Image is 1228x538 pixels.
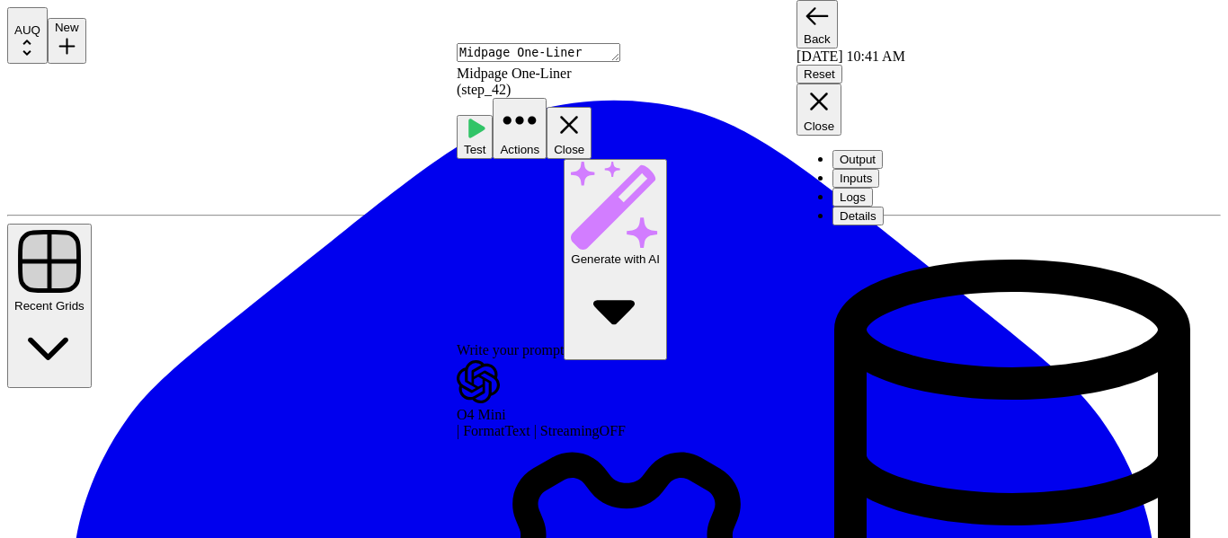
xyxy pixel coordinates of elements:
div: [DATE] 10:41 AM [796,49,1228,65]
button: Actions [493,98,547,159]
button: New [92,19,130,65]
span: Reset [804,67,835,81]
button: Reset [796,65,842,84]
span: Generate with AI [571,252,660,266]
button: Workspace: AUQ [7,7,92,65]
button: Generate with AI [564,159,667,360]
span: AUQ [37,24,63,38]
button: Test [457,115,493,158]
button: Output [832,150,883,169]
textarea: Midpage One-Liner [457,43,620,62]
button: Inputs [832,169,879,188]
button: Details [832,207,884,225]
button: Close [796,84,841,136]
div: O4 Mini [457,407,796,423]
span: Streaming [540,423,600,438]
span: Back [804,32,831,46]
button: Logs [832,188,873,207]
span: Close [554,143,584,156]
span: OFF [600,423,626,438]
span: Actions [500,143,539,156]
span: Close [804,119,834,133]
span: Text [504,423,529,438]
span: Format [463,423,504,438]
img: AUQ Logo [14,10,85,24]
div: Midpage One-Liner [457,66,796,82]
span: Test [464,143,485,156]
button: Close [547,107,592,159]
span: | [530,423,540,438]
span: ( step_42 ) [457,82,511,97]
div: Write your prompt [457,159,796,360]
span: New [99,22,123,35]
